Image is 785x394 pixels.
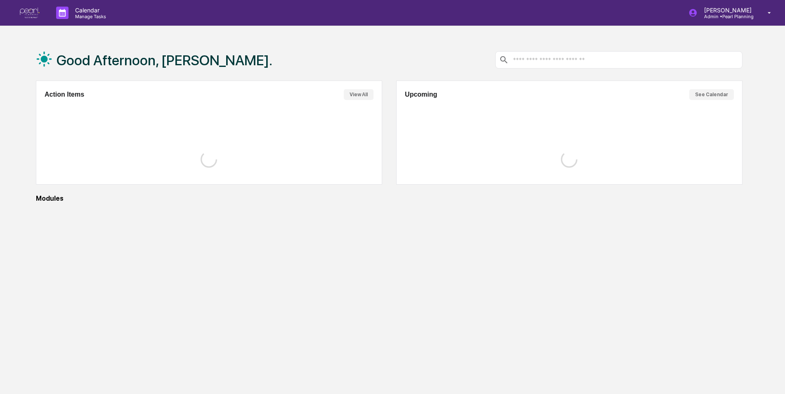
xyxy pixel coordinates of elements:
[36,195,742,202] div: Modules
[57,52,272,69] h1: Good Afternoon, [PERSON_NAME].
[69,14,110,19] p: Manage Tasks
[698,7,756,14] p: [PERSON_NAME]
[344,89,374,100] button: View All
[45,91,84,98] h2: Action Items
[405,91,437,98] h2: Upcoming
[698,14,756,19] p: Admin • Pearl Planning
[20,7,40,19] img: logo
[69,7,110,14] p: Calendar
[689,89,734,100] button: See Calendar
